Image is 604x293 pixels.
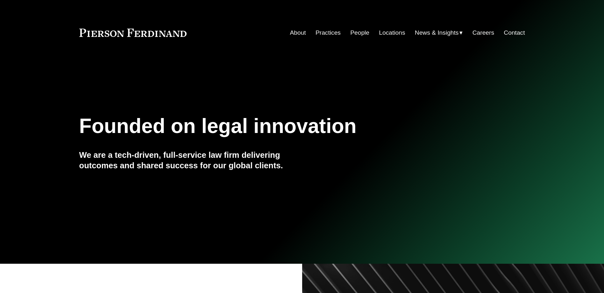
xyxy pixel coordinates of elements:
h1: Founded on legal innovation [79,115,451,138]
h4: We are a tech-driven, full-service law firm delivering outcomes and shared success for our global... [79,150,302,171]
a: People [350,27,369,39]
span: News & Insights [415,27,459,38]
a: About [290,27,306,39]
a: Practices [316,27,341,39]
a: Careers [473,27,494,39]
a: folder dropdown [415,27,463,39]
a: Contact [504,27,525,39]
a: Locations [379,27,405,39]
